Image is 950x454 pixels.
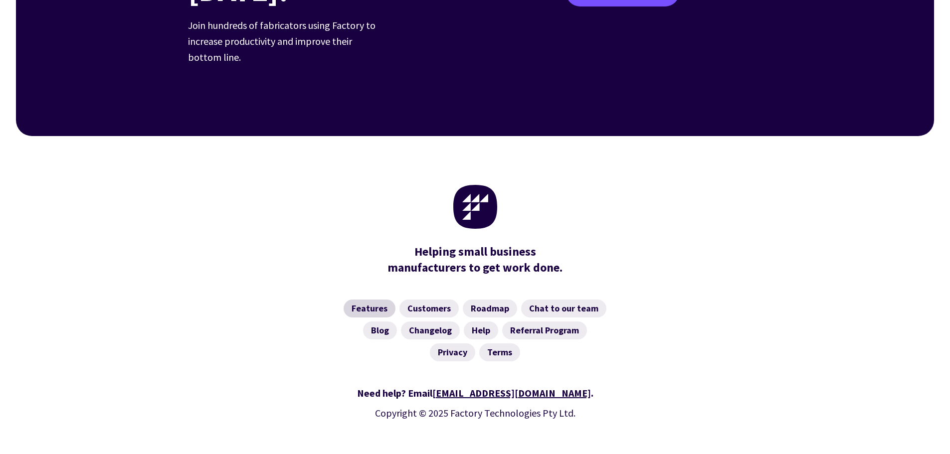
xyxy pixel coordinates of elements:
[399,300,459,317] a: Customers
[779,346,950,454] iframe: Chat Widget
[432,387,591,399] a: [EMAIL_ADDRESS][DOMAIN_NAME]
[383,244,568,276] div: manufacturers to get work done.
[344,300,395,317] a: Features
[502,321,587,339] a: Referral Program
[464,321,498,339] a: Help
[521,300,606,317] a: Chat to our team
[188,385,762,401] div: Need help? Email .
[188,300,762,361] nav: Footer Navigation
[414,244,536,260] mark: Helping small business
[479,343,520,361] a: Terms
[188,17,382,65] p: Join hundreds of fabricators using Factory to increase productivity and improve their bottom line.
[363,321,397,339] a: Blog
[463,300,517,317] a: Roadmap
[430,343,475,361] a: Privacy
[188,405,762,421] p: Copyright © 2025 Factory Technologies Pty Ltd.
[401,321,460,339] a: Changelog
